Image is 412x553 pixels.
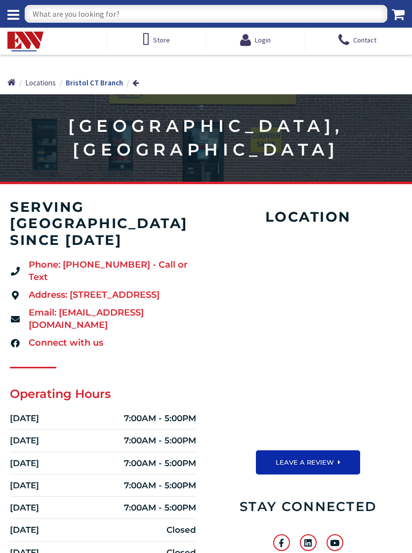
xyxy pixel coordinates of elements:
[142,31,170,49] a: Store
[124,412,196,424] div: 7:00AM - 5:00PM
[10,524,39,536] div: [DATE]
[124,502,196,513] div: 7:00AM - 5:00PM
[7,31,101,51] a: Electrical Wholesalers, Inc.
[231,499,386,514] h2: Stay Connected
[226,209,391,226] h4: Location
[256,450,360,474] a: LEAVE A REVIEW
[26,259,196,284] span: Phone: [PHONE_NUMBER] - Call or Text
[10,434,39,446] div: [DATE]
[231,250,386,431] iframe: Electrical Wholesalers, 400 Middle St, Bristol, CT 06010
[166,524,196,536] div: Closed
[124,457,196,469] div: 7:00AM - 5:00PM
[353,31,376,49] span: Contact
[25,78,56,88] a: Locations
[10,412,39,424] div: [DATE]
[26,337,103,350] span: Connect with us
[240,31,271,49] a: Login
[10,479,39,491] div: [DATE]
[10,259,196,284] a: Phone: [PHONE_NUMBER] - Call or Text
[10,289,196,302] a: Address: [STREET_ADDRESS]
[255,36,271,44] span: Login
[7,32,43,51] img: Electrical Wholesalers, Inc.
[10,337,196,350] a: Connect with us
[124,479,196,491] div: 7:00AM - 5:00PM
[10,457,39,469] div: [DATE]
[26,307,196,332] span: Email: [EMAIL_ADDRESS][DOMAIN_NAME]
[10,386,196,402] h2: Operating Hours
[25,78,56,87] span: Locations
[10,307,196,332] a: Email: [EMAIL_ADDRESS][DOMAIN_NAME]
[338,31,376,49] a: Contact
[153,36,170,44] span: Store
[10,502,39,513] div: [DATE]
[26,289,160,302] span: Address: [STREET_ADDRESS]
[10,199,196,249] h4: serving [GEOGRAPHIC_DATA] since [DATE]
[66,78,123,87] strong: Bristol CT Branch
[124,434,196,446] div: 7:00AM - 5:00PM
[25,5,387,23] input: What are you looking for?
[276,458,334,467] span: LEAVE A REVIEW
